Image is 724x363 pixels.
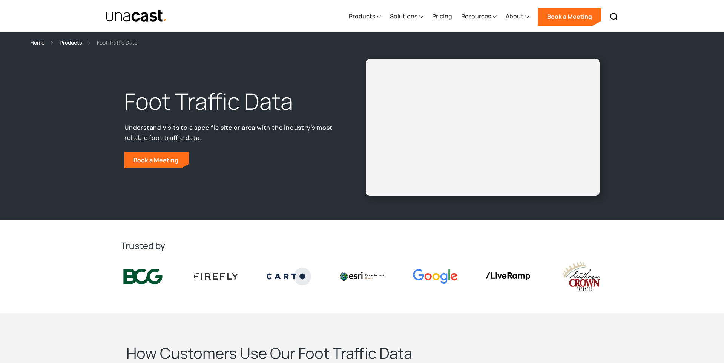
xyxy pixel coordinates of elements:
img: Google logo [413,269,457,284]
p: Understand visits to a specific site or area with the industry’s most reliable foot traffic data. [124,123,338,143]
img: Esri logo [340,272,384,280]
a: home [106,9,167,23]
img: Firefly Advertising logo [194,273,238,279]
div: Resources [461,1,497,32]
div: Solutions [390,12,417,21]
img: southern crown logo [559,261,603,292]
div: About [506,1,529,32]
div: About [506,12,523,21]
a: Products [60,38,82,47]
div: Foot Traffic Data [97,38,138,47]
img: Unacast text logo [106,9,167,23]
div: Resources [461,12,491,21]
h2: Trusted by [121,240,603,252]
div: Solutions [390,1,423,32]
img: liveramp logo [486,272,530,280]
a: Book a Meeting [124,152,189,168]
a: Pricing [432,1,452,32]
h2: How Customers Use Our Foot Traffic Data [126,343,503,363]
img: Search icon [609,12,618,21]
a: Home [30,38,44,47]
iframe: Unacast - European Vaccines v2 [372,65,594,190]
h1: Foot Traffic Data [124,86,338,117]
div: Products [349,12,375,21]
img: BCG logo [121,267,165,286]
div: Products [349,1,381,32]
img: Carto logo [267,268,311,285]
a: Book a Meeting [538,8,601,26]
